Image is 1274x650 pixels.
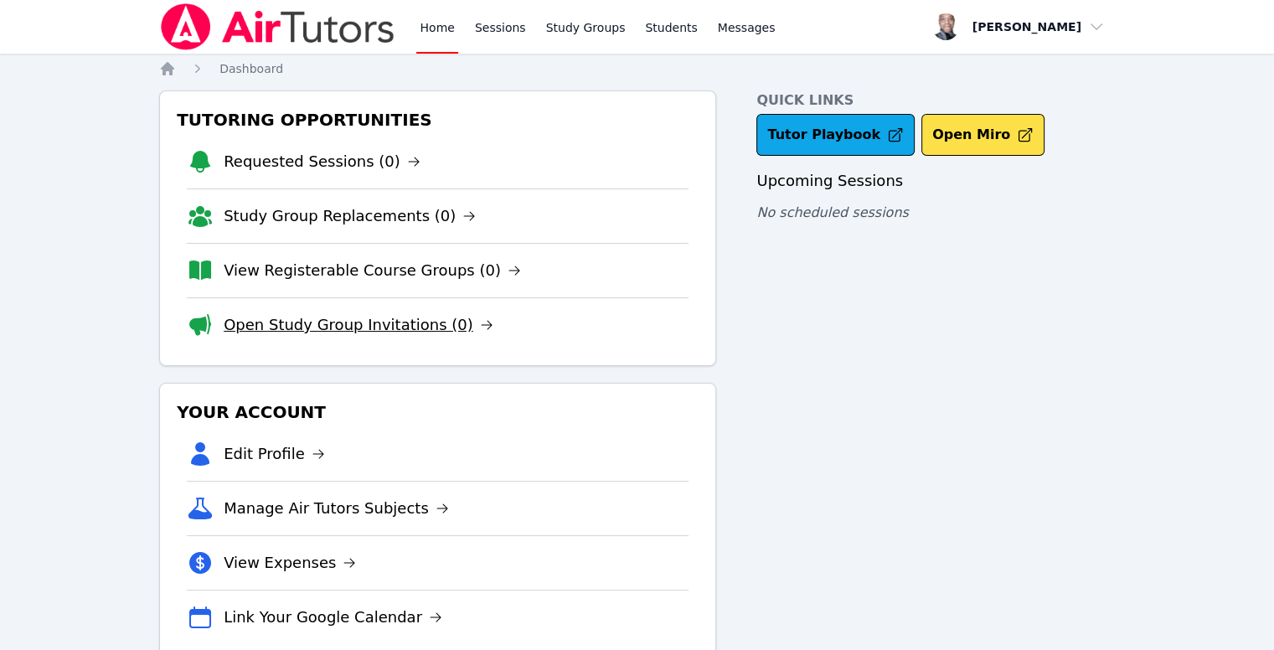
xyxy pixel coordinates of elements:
a: View Expenses [224,551,356,575]
h4: Quick Links [756,90,1115,111]
a: Manage Air Tutors Subjects [224,497,449,520]
span: No scheduled sessions [756,204,908,220]
h3: Upcoming Sessions [756,169,1115,193]
a: Open Study Group Invitations (0) [224,313,493,337]
a: Edit Profile [224,442,325,466]
a: Link Your Google Calendar [224,606,442,629]
span: Dashboard [219,62,283,75]
img: Air Tutors [159,3,396,50]
a: Study Group Replacements (0) [224,204,476,228]
nav: Breadcrumb [159,60,1115,77]
a: Tutor Playbook [756,114,915,156]
a: View Registerable Course Groups (0) [224,259,521,282]
h3: Your Account [173,397,702,427]
a: Requested Sessions (0) [224,150,420,173]
span: Messages [718,19,776,36]
h3: Tutoring Opportunities [173,105,702,135]
button: Open Miro [921,114,1044,156]
a: Dashboard [219,60,283,77]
